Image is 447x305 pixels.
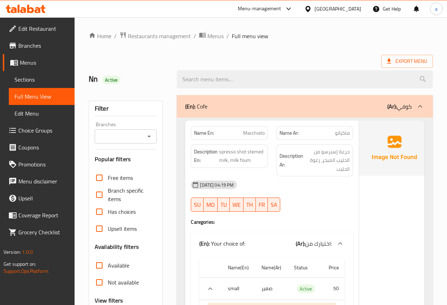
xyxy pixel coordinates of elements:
[108,174,133,182] span: Free items
[108,207,136,216] span: Has choices
[194,200,201,210] span: SU
[280,152,303,169] strong: Description Ar:
[4,247,21,257] span: Version:
[9,88,75,105] a: Full Menu View
[18,24,69,33] span: Edit Restaurant
[297,285,315,293] div: Active
[359,121,430,176] img: Ae5nvW7+0k+MAAAAAElFTkSuQmCC
[108,261,129,270] span: Available
[220,200,227,210] span: TU
[194,129,214,137] strong: Name En:
[18,177,69,186] span: Menu disclaimer
[222,258,256,278] th: Name(En)
[335,129,350,137] span: ماكياتو
[3,20,75,37] a: Edit Restaurant
[199,238,210,249] b: (En):
[4,266,48,276] a: Support.OpsPlatform
[18,160,69,169] span: Promotions
[3,207,75,224] a: Coverage Report
[95,155,157,163] h3: Popular filters
[222,277,256,300] th: small
[18,211,69,219] span: Coverage Report
[185,101,195,112] b: (En):
[238,5,281,13] div: Menu-management
[3,37,75,54] a: Branches
[108,278,139,287] span: Not available
[22,247,33,257] span: 1.0.0
[305,147,350,174] span: جرعة إسبرسو من الحليب المبخر، رغوة الحليب
[89,32,111,40] a: Home
[9,71,75,88] a: Sections
[3,122,75,139] a: Choice Groups
[4,259,36,269] span: Get support on:
[322,258,345,278] th: Price
[18,126,69,135] span: Choice Groups
[381,55,433,68] span: Export Menu
[314,5,361,13] div: [GEOGRAPHIC_DATA]
[191,218,353,225] h4: Caregories:
[435,5,437,13] span: a
[144,131,154,141] button: Open
[119,31,191,41] a: Restaurants management
[3,224,75,241] a: Grocery Checklist
[387,101,397,112] b: (Ar):
[204,198,218,212] button: MO
[95,297,123,305] h3: View filters
[3,139,75,156] a: Coupons
[18,194,69,203] span: Upsell
[102,77,120,83] span: Active
[128,32,191,40] span: Restaurants management
[296,238,305,249] b: (Ar):
[177,70,433,88] input: search
[114,32,117,40] li: /
[218,198,230,212] button: TU
[233,200,241,210] span: WE
[3,54,75,71] a: Menus
[387,102,412,111] p: كوفي
[177,95,433,118] div: (En): Cofe(Ar):كوفي
[18,143,69,152] span: Coupons
[256,258,288,278] th: Name(Ar)
[9,105,75,122] a: Edit Menu
[259,200,265,210] span: FR
[322,277,345,300] td: 50
[256,277,288,300] td: صغير
[108,224,137,233] span: Upsell items
[232,32,268,40] span: Full menu view
[14,109,69,118] span: Edit Menu
[89,31,433,41] nav: breadcrumb
[243,129,265,137] span: Macchiato
[297,285,315,293] span: Active
[3,173,75,190] a: Menu disclaimer
[207,32,224,40] span: Menus
[268,198,280,212] button: SA
[102,76,120,84] div: Active
[194,147,218,165] strong: Description En:
[20,58,69,67] span: Menus
[89,74,169,84] h2: Nn
[185,102,207,111] p: Cofe
[227,32,229,40] li: /
[95,243,139,251] h3: Availability filters
[305,238,332,249] span: اختيارك من:
[191,198,204,212] button: SU
[206,200,215,210] span: MO
[197,182,236,188] span: [DATE] 04:19 PM
[95,101,157,116] div: Filter
[243,198,256,212] button: TH
[194,32,196,40] li: /
[246,200,253,210] span: TH
[18,41,69,50] span: Branches
[3,156,75,173] a: Promotions
[18,228,69,236] span: Grocery Checklist
[288,258,322,278] th: Status
[14,92,69,101] span: Full Menu View
[205,283,216,294] button: expand row
[199,31,224,41] a: Menus
[199,239,245,248] p: Your choice of:
[256,198,268,212] button: FR
[271,200,277,210] span: SA
[230,198,243,212] button: WE
[3,190,75,207] a: Upsell
[14,75,69,84] span: Sections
